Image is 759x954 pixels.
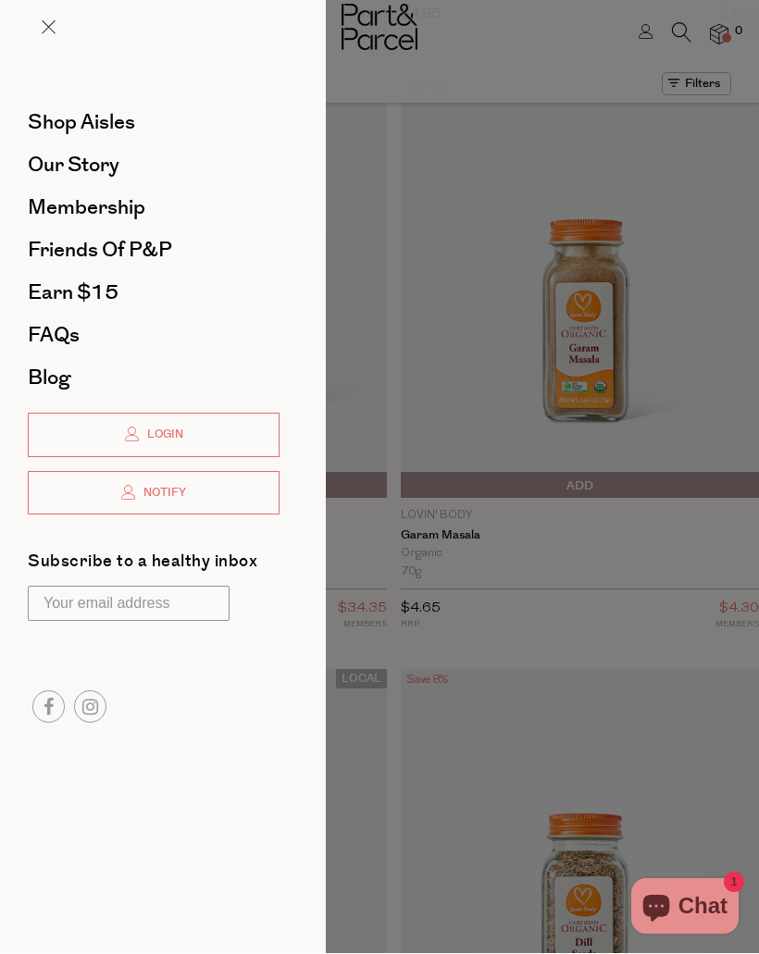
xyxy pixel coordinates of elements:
a: Membership [28,198,280,218]
a: Our Story [28,155,280,176]
span: Our Story [28,151,119,180]
a: Login [28,414,280,458]
span: Friends of P&P [28,236,172,266]
label: Subscribe to a healthy inbox [28,554,257,577]
input: Your email address [28,587,230,622]
a: Shop Aisles [28,113,280,133]
span: Membership [28,193,145,223]
inbox-online-store-chat: Shopify online store chat [626,879,744,939]
a: Blog [28,368,280,389]
a: FAQs [28,326,280,346]
span: Login [143,427,183,443]
a: Earn $15 [28,283,280,304]
a: Friends of P&P [28,241,280,261]
span: Blog [28,364,70,393]
span: FAQs [28,321,80,351]
span: Notify [139,486,186,502]
span: Shop Aisles [28,108,135,138]
span: Earn $15 [28,279,118,308]
a: Notify [28,472,280,516]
